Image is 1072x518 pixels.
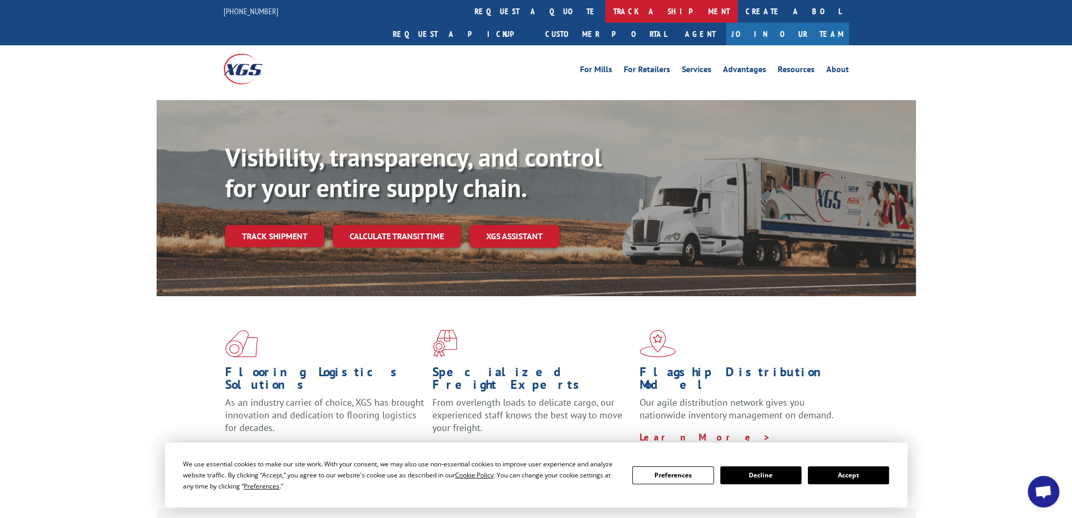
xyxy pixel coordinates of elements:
[469,225,559,248] a: XGS ASSISTANT
[808,466,889,484] button: Accept
[432,366,632,396] h1: Specialized Freight Experts
[244,482,279,491] span: Preferences
[432,330,457,357] img: xgs-icon-focused-on-flooring-red
[640,330,676,357] img: xgs-icon-flagship-distribution-model-red
[183,458,620,492] div: We use essential cookies to make our site work. With your consent, we may also use non-essential ...
[674,23,726,45] a: Agent
[720,466,801,484] button: Decline
[385,23,537,45] a: Request a pickup
[723,65,766,77] a: Advantages
[165,443,907,507] div: Cookie Consent Prompt
[640,431,771,443] a: Learn More >
[225,396,424,434] span: As an industry carrier of choice, XGS has brought innovation and dedication to flooring logistics...
[537,23,674,45] a: Customer Portal
[726,23,849,45] a: Join Our Team
[225,141,602,204] b: Visibility, transparency, and control for your entire supply chain.
[682,65,711,77] a: Services
[225,330,258,357] img: xgs-icon-total-supply-chain-intelligence-red
[224,6,278,16] a: [PHONE_NUMBER]
[455,471,494,480] span: Cookie Policy
[432,396,632,443] p: From overlength loads to delicate cargo, our experienced staff knows the best way to move your fr...
[580,65,612,77] a: For Mills
[778,65,815,77] a: Resources
[624,65,670,77] a: For Retailers
[1028,476,1059,507] div: Open chat
[333,225,461,248] a: Calculate transit time
[225,366,424,396] h1: Flooring Logistics Solutions
[632,466,713,484] button: Preferences
[640,396,834,421] span: Our agile distribution network gives you nationwide inventory management on demand.
[640,366,839,396] h1: Flagship Distribution Model
[826,65,849,77] a: About
[225,225,324,247] a: Track shipment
